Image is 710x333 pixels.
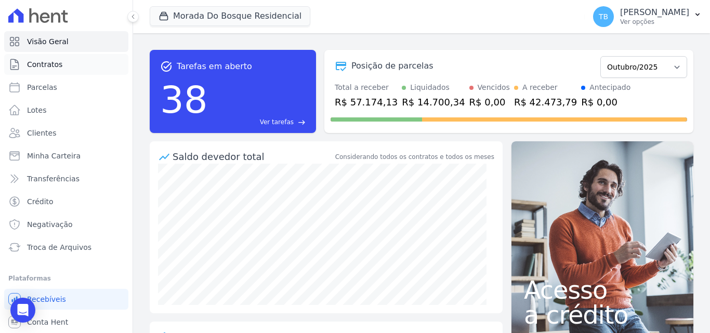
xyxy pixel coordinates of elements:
span: Ver tarefas [260,117,294,127]
span: Transferências [27,174,80,184]
span: task_alt [160,60,173,73]
div: Saldo devedor total [173,150,333,164]
p: Ver opções [620,18,689,26]
div: 38 [160,73,208,127]
span: Crédito [27,196,54,207]
span: TB [599,13,608,20]
div: R$ 42.473,79 [514,95,577,109]
a: Minha Carteira [4,145,128,166]
span: Minha Carteira [27,151,81,161]
span: Negativação [27,219,73,230]
div: R$ 14.700,34 [402,95,465,109]
div: Posição de parcelas [351,60,433,72]
a: Crédito [4,191,128,212]
span: Contratos [27,59,62,70]
a: Ver tarefas east [212,117,306,127]
a: Negativação [4,214,128,235]
a: Conta Hent [4,312,128,332]
a: Troca de Arquivos [4,237,128,258]
span: Parcelas [27,82,57,92]
a: Lotes [4,100,128,121]
div: Open Intercom Messenger [10,298,35,323]
span: Visão Geral [27,36,69,47]
div: Plataformas [8,272,124,285]
span: east [298,118,306,126]
a: Contratos [4,54,128,75]
div: A receber [522,82,558,93]
span: Conta Hent [27,317,68,327]
div: R$ 57.174,13 [335,95,398,109]
span: Lotes [27,105,47,115]
a: Recebíveis [4,289,128,310]
button: TB [PERSON_NAME] Ver opções [585,2,710,31]
a: Clientes [4,123,128,143]
span: a crédito [524,302,681,327]
span: Acesso [524,277,681,302]
div: Antecipado [589,82,630,93]
a: Visão Geral [4,31,128,52]
span: Recebíveis [27,294,66,304]
span: Troca de Arquivos [27,242,91,252]
div: Liquidados [410,82,450,93]
a: Transferências [4,168,128,189]
button: Morada Do Bosque Residencial [150,6,310,26]
div: Considerando todos os contratos e todos os meses [335,152,494,162]
div: Vencidos [478,82,510,93]
div: R$ 0,00 [581,95,630,109]
p: [PERSON_NAME] [620,7,689,18]
span: Clientes [27,128,56,138]
div: R$ 0,00 [469,95,510,109]
span: Tarefas em aberto [177,60,252,73]
div: Total a receber [335,82,398,93]
a: Parcelas [4,77,128,98]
